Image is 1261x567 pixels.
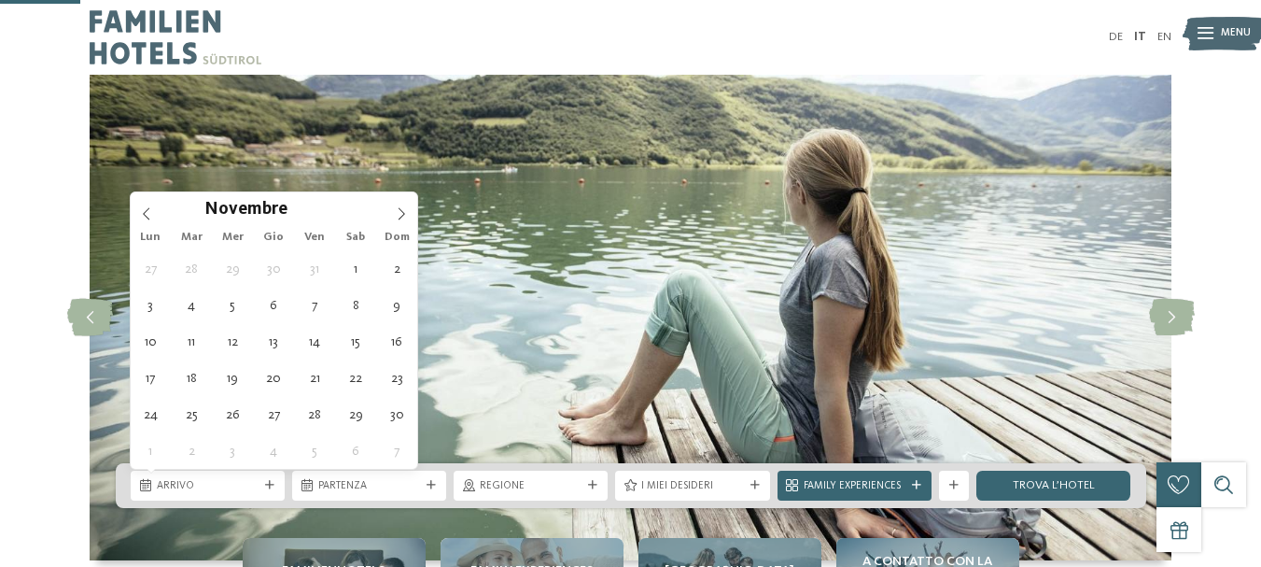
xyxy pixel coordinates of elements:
[133,287,169,323] span: Novembre 3, 2025
[379,287,415,323] span: Novembre 9, 2025
[174,323,210,360] span: Novembre 11, 2025
[338,432,374,469] span: Dicembre 6, 2025
[379,323,415,360] span: Novembre 16, 2025
[215,432,251,469] span: Dicembre 3, 2025
[212,232,253,244] span: Mer
[256,323,292,360] span: Novembre 13, 2025
[171,232,212,244] span: Mar
[215,360,251,396] span: Novembre 19, 2025
[379,360,415,396] span: Novembre 23, 2025
[480,479,581,494] span: Regione
[215,323,251,360] span: Novembre 12, 2025
[338,396,374,432] span: Novembre 29, 2025
[133,360,169,396] span: Novembre 17, 2025
[1157,31,1171,43] a: EN
[204,202,287,220] span: Novembre
[256,287,292,323] span: Novembre 6, 2025
[297,360,333,396] span: Novembre 21, 2025
[297,250,333,287] span: Ottobre 31, 2025
[174,432,210,469] span: Dicembre 2, 2025
[338,360,374,396] span: Novembre 22, 2025
[133,396,169,432] span: Novembre 24, 2025
[174,360,210,396] span: Novembre 18, 2025
[287,199,349,219] input: Year
[379,250,415,287] span: Novembre 2, 2025
[215,250,251,287] span: Ottobre 29, 2025
[338,323,374,360] span: Novembre 15, 2025
[294,232,335,244] span: Ven
[297,287,333,323] span: Novembre 7, 2025
[379,432,415,469] span: Dicembre 7, 2025
[215,287,251,323] span: Novembre 5, 2025
[335,232,376,244] span: Sab
[804,479,905,494] span: Family Experiences
[256,360,292,396] span: Novembre 20, 2025
[256,250,292,287] span: Ottobre 30, 2025
[297,323,333,360] span: Novembre 14, 2025
[1109,31,1123,43] a: DE
[215,396,251,432] span: Novembre 26, 2025
[157,479,259,494] span: Arrivo
[318,479,420,494] span: Partenza
[131,232,172,244] span: Lun
[1221,26,1251,41] span: Menu
[133,250,169,287] span: Ottobre 27, 2025
[641,479,743,494] span: I miei desideri
[379,396,415,432] span: Novembre 30, 2025
[1134,31,1146,43] a: IT
[133,323,169,360] span: Novembre 10, 2025
[174,287,210,323] span: Novembre 4, 2025
[338,287,374,323] span: Novembre 8, 2025
[376,232,417,244] span: Dom
[338,250,374,287] span: Novembre 1, 2025
[256,432,292,469] span: Dicembre 4, 2025
[174,396,210,432] span: Novembre 25, 2025
[297,432,333,469] span: Dicembre 5, 2025
[90,75,1171,560] img: Cercate un hotel con piscina coperta per bambini in Alto Adige?
[133,432,169,469] span: Dicembre 1, 2025
[174,250,210,287] span: Ottobre 28, 2025
[297,396,333,432] span: Novembre 28, 2025
[256,396,292,432] span: Novembre 27, 2025
[976,471,1130,501] a: trova l’hotel
[253,232,294,244] span: Gio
